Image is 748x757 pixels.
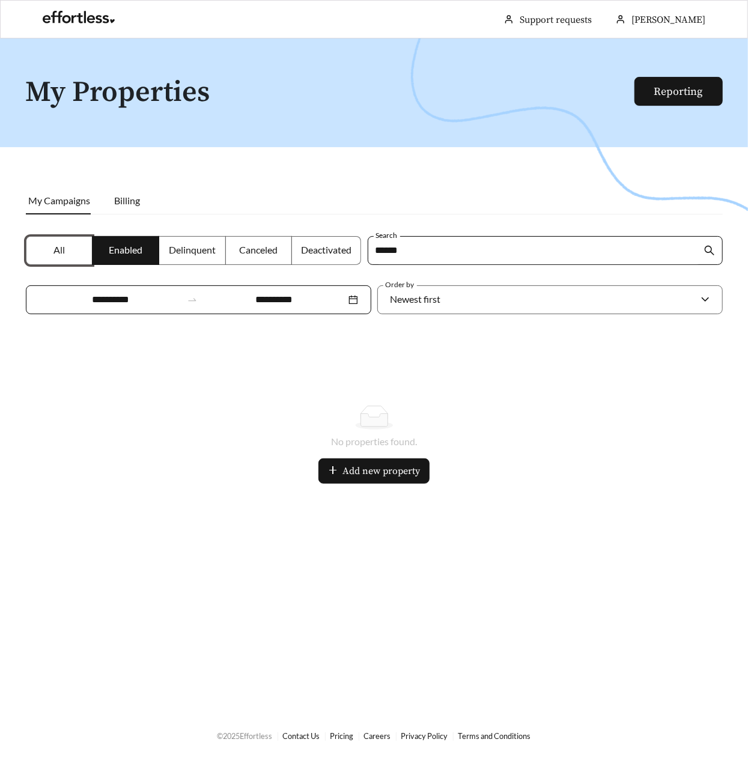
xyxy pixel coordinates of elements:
[29,195,91,206] span: My Campaigns
[169,244,216,255] span: Delinquent
[318,458,430,484] button: plusAdd new property
[109,244,142,255] span: Enabled
[40,434,708,449] div: No properties found.
[187,294,198,305] span: swap-right
[704,245,715,256] span: search
[391,293,441,305] span: Newest first
[26,77,636,109] h1: My Properties
[115,195,141,206] span: Billing
[634,77,723,106] button: Reporting
[342,464,420,478] span: Add new property
[187,294,198,305] span: to
[240,244,278,255] span: Canceled
[53,244,65,255] span: All
[301,244,351,255] span: Deactivated
[631,14,705,26] span: [PERSON_NAME]
[654,85,703,99] a: Reporting
[328,466,338,477] span: plus
[520,14,592,26] a: Support requests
